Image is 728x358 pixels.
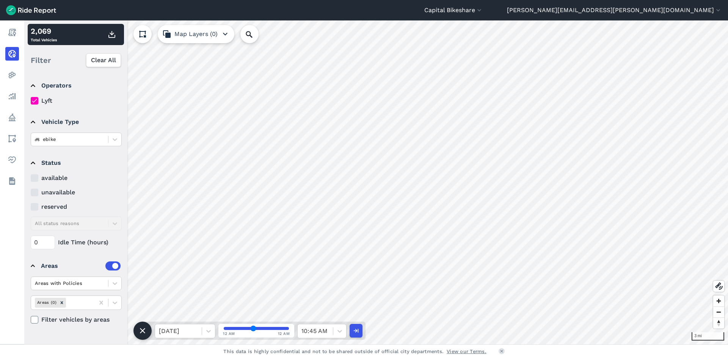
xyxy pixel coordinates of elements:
button: [PERSON_NAME][EMAIL_ADDRESS][PERSON_NAME][DOMAIN_NAME] [507,6,722,15]
div: Remove Areas (0) [58,298,66,307]
div: Areas (0) [35,298,58,307]
summary: Vehicle Type [31,111,121,133]
button: Zoom out [713,306,724,317]
div: Total Vehicles [31,25,57,44]
a: Datasets [5,174,19,188]
label: available [31,174,122,183]
label: Filter vehicles by areas [31,315,122,324]
a: Realtime [5,47,19,61]
div: 2,069 [31,25,57,37]
canvas: Map [24,20,728,344]
a: Analyze [5,89,19,103]
a: Policy [5,111,19,124]
button: Map Layers (0) [158,25,234,43]
summary: Operators [31,75,121,96]
span: 12 AM [223,331,235,336]
label: Lyft [31,96,122,105]
img: Ride Report [6,5,56,15]
input: Search Location or Vehicles [240,25,271,43]
summary: Status [31,152,121,174]
a: View our Terms. [447,348,486,355]
span: Clear All [91,56,116,65]
div: 3 mi [692,332,724,341]
button: Clear All [86,53,121,67]
label: unavailable [31,188,122,197]
a: Health [5,153,19,167]
summary: Areas [31,255,121,277]
button: Zoom in [713,295,724,306]
button: Capital Bikeshare [424,6,483,15]
label: reserved [31,202,122,211]
span: 12 AM [278,331,290,336]
div: Idle Time (hours) [31,236,122,249]
a: Areas [5,132,19,145]
div: Filter [28,48,124,72]
a: Heatmaps [5,68,19,82]
a: Report [5,26,19,39]
div: Areas [41,261,121,270]
button: Reset bearing to north [713,317,724,328]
